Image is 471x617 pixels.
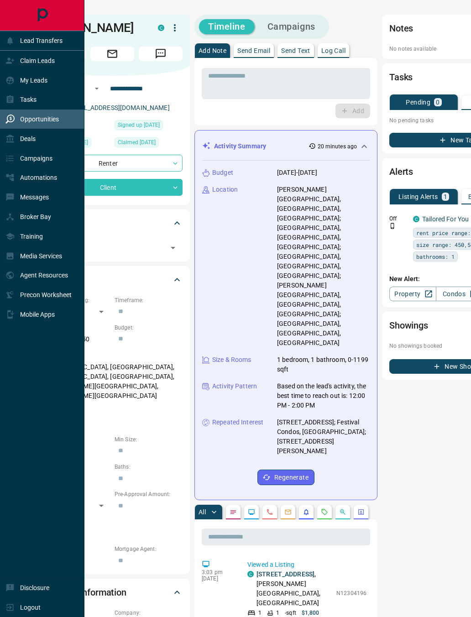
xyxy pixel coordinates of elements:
[389,287,436,301] a: Property
[277,382,370,410] p: Based on the lead's activity, the best time to reach out is: 12:00 PM - 2:00 PM
[199,47,226,54] p: Add Note
[115,296,183,304] p: Timeframe:
[247,571,254,577] div: condos.ca
[115,120,183,133] div: Mon Aug 11 2025
[212,355,251,365] p: Size & Rooms
[416,252,455,261] span: bathrooms: 1
[422,215,469,223] a: Tailored For You
[202,569,234,575] p: 3:03 pm
[276,609,279,617] p: 1
[42,269,183,291] div: Criteria
[281,47,310,54] p: Send Text
[91,83,102,94] button: Open
[90,47,134,61] span: Email
[202,138,370,155] div: Activity Summary20 minutes ago
[115,490,183,498] p: Pre-Approval Amount:
[202,575,234,582] p: [DATE]
[256,570,314,578] a: [STREET_ADDRESS]
[237,47,270,54] p: Send Email
[389,164,413,179] h2: Alerts
[115,137,183,150] div: Tue Aug 12 2025
[302,609,319,617] p: $1,800
[115,435,183,444] p: Min Size:
[389,21,413,36] h2: Notes
[115,545,183,553] p: Mortgage Agent:
[339,508,346,516] svg: Opportunities
[321,508,328,516] svg: Requests
[247,560,366,570] p: Viewed a Listing
[158,25,164,31] div: condos.ca
[248,508,255,516] svg: Lead Browsing Activity
[118,120,160,130] span: Signed up [DATE]
[67,104,170,111] a: [EMAIL_ADDRESS][DOMAIN_NAME]
[167,241,179,254] button: Open
[212,382,257,391] p: Activity Pattern
[277,355,370,374] p: 1 bedroom, 1 bathroom, 0-1199 sqft
[321,47,345,54] p: Log Call
[139,47,183,61] span: Message
[336,589,366,597] p: N12304196
[115,324,183,332] p: Budget:
[389,223,396,229] svg: Push Notification Only
[277,168,317,178] p: [DATE]-[DATE]
[357,508,365,516] svg: Agent Actions
[436,99,440,105] p: 0
[42,581,183,603] div: Personal Information
[318,142,357,151] p: 20 minutes ago
[258,609,262,617] p: 1
[284,508,292,516] svg: Emails
[258,19,324,34] button: Campaigns
[42,179,183,196] div: Client
[42,351,183,360] p: Areas Searched:
[413,216,419,222] div: condos.ca
[115,463,183,471] p: Baths:
[277,418,370,456] p: [STREET_ADDRESS]; Festival Condos, [GEOGRAPHIC_DATA]; [STREET_ADDRESS][PERSON_NAME]
[42,155,183,172] div: Renter
[42,360,183,403] p: [GEOGRAPHIC_DATA], [GEOGRAPHIC_DATA], [GEOGRAPHIC_DATA], [GEOGRAPHIC_DATA], [PERSON_NAME][GEOGRAP...
[398,193,438,200] p: Listing Alerts
[257,470,314,485] button: Regenerate
[42,21,144,35] h1: [PERSON_NAME]
[199,19,255,34] button: Timeline
[42,212,183,234] div: Tags
[389,318,428,333] h2: Showings
[266,508,273,516] svg: Calls
[303,508,310,516] svg: Listing Alerts
[199,509,206,515] p: All
[212,185,238,194] p: Location
[212,168,233,178] p: Budget
[118,138,156,147] span: Claimed [DATE]
[212,418,263,427] p: Repeated Interest
[214,141,266,151] p: Activity Summary
[444,193,447,200] p: 1
[42,518,183,526] p: Credit Score:
[256,570,332,608] p: , [PERSON_NAME][GEOGRAPHIC_DATA], [GEOGRAPHIC_DATA]
[115,609,183,617] p: Company:
[389,70,413,84] h2: Tasks
[230,508,237,516] svg: Notes
[42,408,183,416] p: Motivation:
[389,214,408,223] p: Off
[277,185,370,348] p: [PERSON_NAME][GEOGRAPHIC_DATA], [GEOGRAPHIC_DATA], [GEOGRAPHIC_DATA]; [GEOGRAPHIC_DATA], [GEOGRAP...
[285,609,296,617] p: - sqft
[406,99,430,105] p: Pending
